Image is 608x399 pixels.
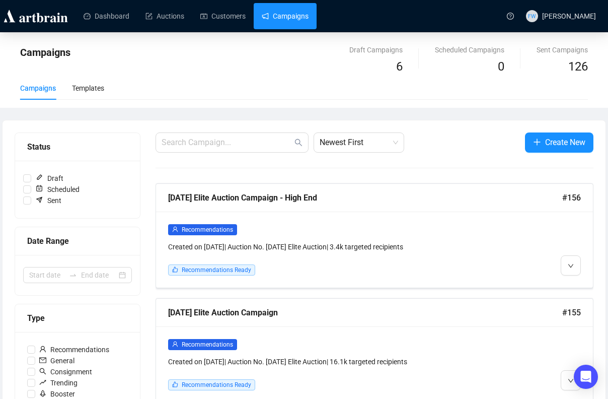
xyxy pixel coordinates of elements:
span: Consignment [35,366,96,377]
span: plus [533,138,541,146]
div: Status [27,141,128,153]
span: like [172,267,178,273]
span: like [172,381,178,387]
button: Create New [525,132,593,153]
span: Recommendations Ready [182,381,251,388]
span: Recommendations [182,341,233,348]
a: Dashboard [84,3,129,29]
div: Created on [DATE] | Auction No. [DATE] Elite Auction | 3.4k targeted recipients [168,241,476,252]
div: Draft Campaigns [349,44,403,55]
input: End date [81,270,117,281]
div: Scheduled Campaigns [435,44,504,55]
img: logo [2,8,69,24]
span: Scheduled [31,184,84,195]
span: Recommendations [35,344,113,355]
span: 0 [498,59,504,74]
div: Open Intercom Messenger [574,365,598,389]
span: rise [39,379,46,386]
span: swap-right [69,271,77,279]
div: Type [27,312,128,324]
div: Sent Campaigns [537,44,588,55]
span: user [39,346,46,353]
a: Customers [200,3,246,29]
div: Templates [72,83,104,94]
div: [DATE] Elite Auction Campaign - High End [168,191,562,204]
a: Auctions [145,3,184,29]
span: [PERSON_NAME] [542,12,596,20]
span: rocket [39,390,46,397]
div: Campaigns [20,83,56,94]
span: General [35,355,79,366]
span: #156 [562,191,581,204]
span: FW [528,12,536,20]
span: Recommendations Ready [182,267,251,274]
span: mail [39,357,46,364]
span: Campaigns [20,46,70,58]
input: Start date [29,270,65,281]
span: down [568,263,574,269]
span: 6 [396,59,403,74]
span: search [294,139,302,147]
span: user [172,341,178,347]
span: Sent [31,195,65,206]
span: user [172,226,178,232]
div: Created on [DATE] | Auction No. [DATE] Elite Auction | 16.1k targeted recipients [168,356,476,367]
span: 126 [568,59,588,74]
span: #155 [562,306,581,319]
span: Newest First [320,133,398,152]
a: Campaigns [262,3,309,29]
div: [DATE] Elite Auction Campaign [168,306,562,319]
input: Search Campaign... [162,137,292,149]
span: Recommendations [182,226,233,233]
span: Draft [31,173,67,184]
span: Create New [545,136,585,149]
span: Trending [35,377,82,388]
span: question-circle [507,13,514,20]
a: [DATE] Elite Auction Campaign - High End#156userRecommendationsCreated on [DATE]| Auction No. [DA... [156,183,593,288]
span: down [568,378,574,384]
span: to [69,271,77,279]
div: Date Range [27,235,128,247]
span: search [39,368,46,375]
